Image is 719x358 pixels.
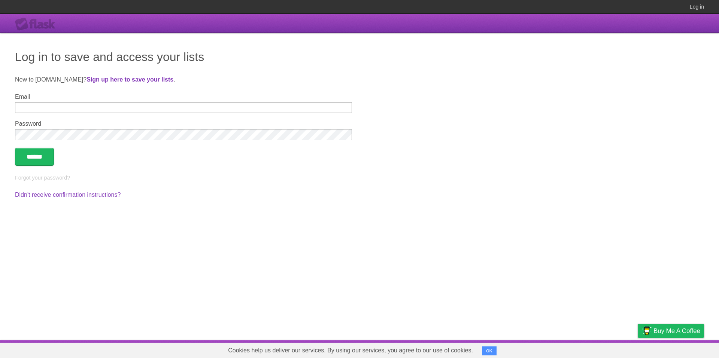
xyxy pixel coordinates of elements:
[15,120,352,127] label: Password
[657,342,704,356] a: Suggest a feature
[482,346,497,355] button: OK
[15,94,352,100] label: Email
[15,175,70,181] a: Forgot your password?
[15,192,121,198] a: Didn't receive confirmation instructions?
[638,324,704,338] a: Buy me a coffee
[538,342,554,356] a: About
[563,342,593,356] a: Developers
[87,76,173,83] a: Sign up here to save your lists
[15,48,704,66] h1: Log in to save and access your lists
[628,342,647,356] a: Privacy
[641,324,652,337] img: Buy me a coffee
[15,18,60,31] div: Flask
[221,343,480,358] span: Cookies help us deliver our services. By using our services, you agree to our use of cookies.
[15,75,704,84] p: New to [DOMAIN_NAME]? .
[653,324,700,337] span: Buy me a coffee
[603,342,619,356] a: Terms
